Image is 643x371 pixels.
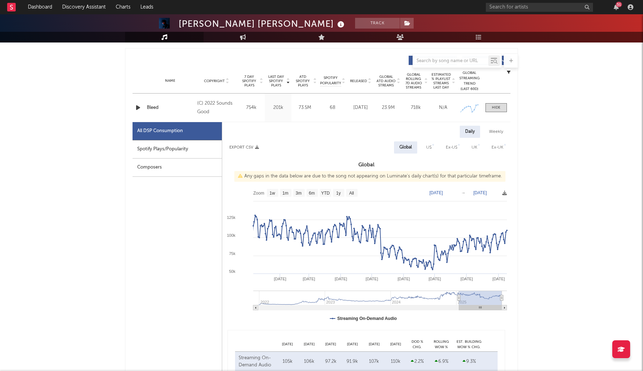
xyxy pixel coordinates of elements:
div: [DATE] [385,342,407,347]
div: [DATE] [320,342,342,347]
input: Search for artists [486,3,593,12]
text: 3m [296,191,302,196]
text: [DATE] [429,277,441,281]
button: Export CSV [229,145,259,150]
text: [DATE] [460,277,473,281]
div: 105k [278,358,296,365]
div: Daily [460,126,480,138]
div: 2.2 % [408,358,426,365]
span: Global Rolling 7D Audio Streams [404,72,423,90]
div: Streaming On-Demand Audio [239,355,275,369]
span: Released [350,79,367,83]
div: UK [472,143,477,152]
div: Global Streaming Trend (Last 60D) [459,70,480,92]
text: 1m [283,191,289,196]
span: ATD Spotify Plays [293,75,312,87]
div: Name [147,78,194,84]
div: [DATE] [298,342,320,347]
text: [DATE] [429,190,443,195]
span: Estimated % Playlist Streams Last Day [431,72,451,90]
text: [DATE] [398,277,410,281]
div: Ex-UK [492,143,503,152]
div: 6.9 % [430,358,453,365]
div: 110k [387,358,405,365]
text: → [461,190,465,195]
input: Search by song name or URL [413,58,488,64]
div: 23.9M [376,104,400,111]
div: DoD % Chg. [407,339,428,350]
h3: Global [222,161,510,169]
div: Est. Building WoW % Chg. [455,339,483,350]
div: (C) 2022 Sounds Good [197,99,236,116]
button: Track [355,18,400,29]
div: 97.2k [322,358,340,365]
text: [DATE] [274,277,286,281]
div: 9.3 % [457,358,482,365]
div: [DATE] [349,104,373,111]
text: YTD [321,191,330,196]
div: 718k [404,104,428,111]
div: 106k [300,358,318,365]
div: 68 [320,104,345,111]
div: [DATE] [363,342,385,347]
div: Global [399,143,412,152]
text: Streaming On-Demand Audio [337,316,397,321]
button: 51 [614,4,619,10]
div: Ex-US [446,143,457,152]
text: 75k [229,251,235,256]
div: [DATE] [342,342,363,347]
text: Zoom [253,191,264,196]
div: US [426,143,432,152]
text: [DATE] [335,277,347,281]
span: Spotify Popularity [320,75,341,86]
div: Rolling WoW % Chg. [428,339,455,350]
text: 1w [270,191,275,196]
span: Global ATD Audio Streams [376,75,396,87]
div: Weekly [484,126,509,138]
text: [DATE] [473,190,487,195]
span: 7 Day Spotify Plays [240,75,259,87]
div: 73.5M [293,104,316,111]
div: N/A [431,104,455,111]
div: Spotify Plays/Popularity [133,140,222,159]
div: 107k [365,358,383,365]
div: 91.9k [343,358,362,365]
div: All DSP Consumption [133,122,222,140]
text: [DATE] [493,277,505,281]
div: 51 [616,2,622,7]
div: 201k [266,104,290,111]
text: [DATE] [366,277,378,281]
text: 100k [227,233,235,237]
text: [DATE] [303,277,315,281]
span: Copyright [204,79,225,83]
a: Bleed [147,104,194,111]
div: 754k [240,104,263,111]
div: Composers [133,159,222,177]
div: All DSP Consumption [137,127,183,135]
div: Any gaps in the data below are due to the song not appearing on Luminate's daily chart(s) for tha... [234,171,505,182]
span: Last Day Spotify Plays [266,75,285,87]
div: [PERSON_NAME] [PERSON_NAME] [179,18,346,30]
text: All [349,191,354,196]
div: [DATE] [276,342,298,347]
text: 6m [309,191,315,196]
text: 1y [336,191,341,196]
text: 50k [229,269,235,274]
text: 125k [227,215,235,220]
